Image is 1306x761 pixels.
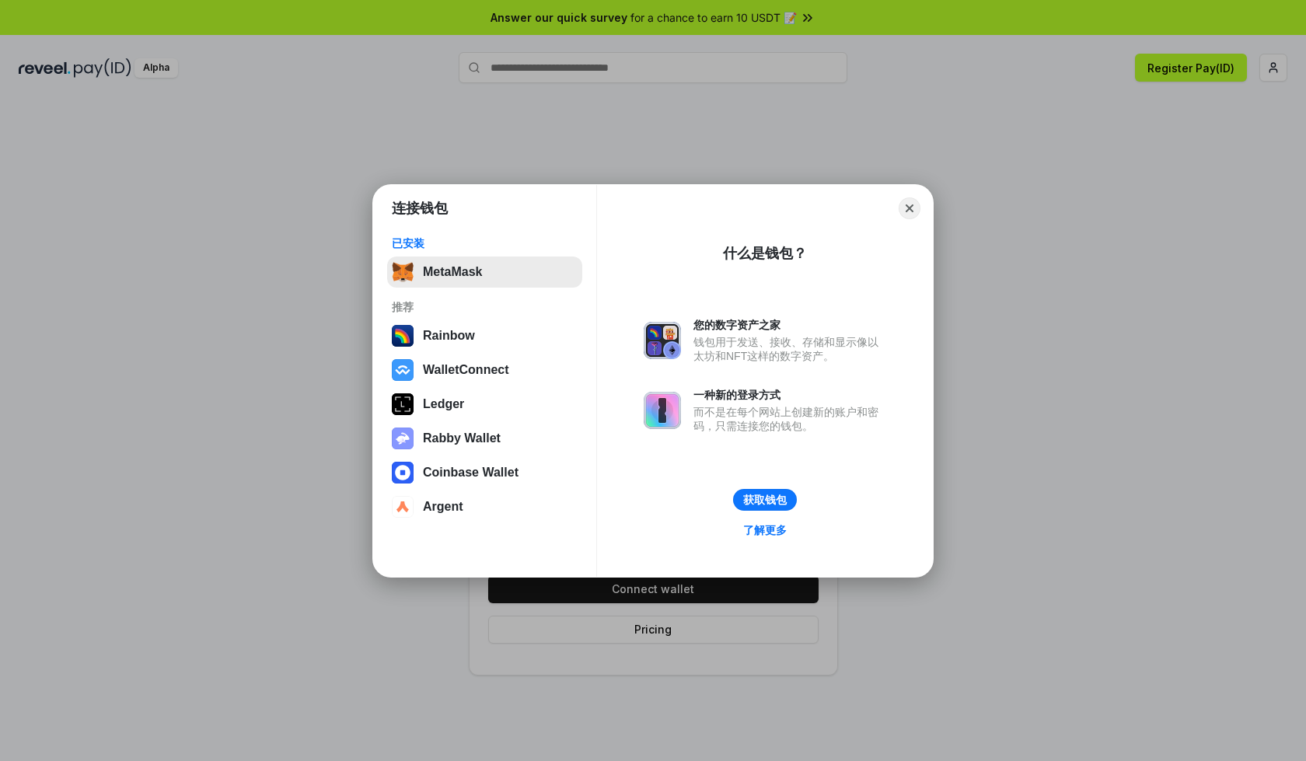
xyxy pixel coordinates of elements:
[423,500,463,514] div: Argent
[392,496,414,518] img: svg+xml,%3Csvg%20width%3D%2228%22%20height%3D%2228%22%20viewBox%3D%220%200%2028%2028%22%20fill%3D...
[392,428,414,449] img: svg+xml,%3Csvg%20xmlns%3D%22http%3A%2F%2Fwww.w3.org%2F2000%2Fsvg%22%20fill%3D%22none%22%20viewBox...
[743,493,787,507] div: 获取钱包
[392,393,414,415] img: svg+xml,%3Csvg%20xmlns%3D%22http%3A%2F%2Fwww.w3.org%2F2000%2Fsvg%22%20width%3D%2228%22%20height%3...
[387,389,582,420] button: Ledger
[392,462,414,483] img: svg+xml,%3Csvg%20width%3D%2228%22%20height%3D%2228%22%20viewBox%3D%220%200%2028%2028%22%20fill%3D...
[693,388,886,402] div: 一种新的登录方式
[423,397,464,411] div: Ledger
[693,405,886,433] div: 而不是在每个网站上创建新的账户和密码，只需连接您的钱包。
[423,329,475,343] div: Rainbow
[392,199,448,218] h1: 连接钱包
[387,257,582,288] button: MetaMask
[423,466,519,480] div: Coinbase Wallet
[387,320,582,351] button: Rainbow
[644,322,681,359] img: svg+xml,%3Csvg%20xmlns%3D%22http%3A%2F%2Fwww.w3.org%2F2000%2Fsvg%22%20fill%3D%22none%22%20viewBox...
[733,489,797,511] button: 获取钱包
[723,244,807,263] div: 什么是钱包？
[423,431,501,445] div: Rabby Wallet
[392,359,414,381] img: svg+xml,%3Csvg%20width%3D%2228%22%20height%3D%2228%22%20viewBox%3D%220%200%2028%2028%22%20fill%3D...
[693,318,886,332] div: 您的数字资产之家
[743,523,787,537] div: 了解更多
[387,354,582,386] button: WalletConnect
[392,325,414,347] img: svg+xml,%3Csvg%20width%3D%22120%22%20height%3D%22120%22%20viewBox%3D%220%200%20120%20120%22%20fil...
[423,363,509,377] div: WalletConnect
[387,423,582,454] button: Rabby Wallet
[693,335,886,363] div: 钱包用于发送、接收、存储和显示像以太坊和NFT这样的数字资产。
[387,491,582,522] button: Argent
[387,457,582,488] button: Coinbase Wallet
[899,197,920,219] button: Close
[734,520,796,540] a: 了解更多
[392,236,578,250] div: 已安装
[392,300,578,314] div: 推荐
[423,265,482,279] div: MetaMask
[644,392,681,429] img: svg+xml,%3Csvg%20xmlns%3D%22http%3A%2F%2Fwww.w3.org%2F2000%2Fsvg%22%20fill%3D%22none%22%20viewBox...
[392,261,414,283] img: svg+xml,%3Csvg%20fill%3D%22none%22%20height%3D%2233%22%20viewBox%3D%220%200%2035%2033%22%20width%...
